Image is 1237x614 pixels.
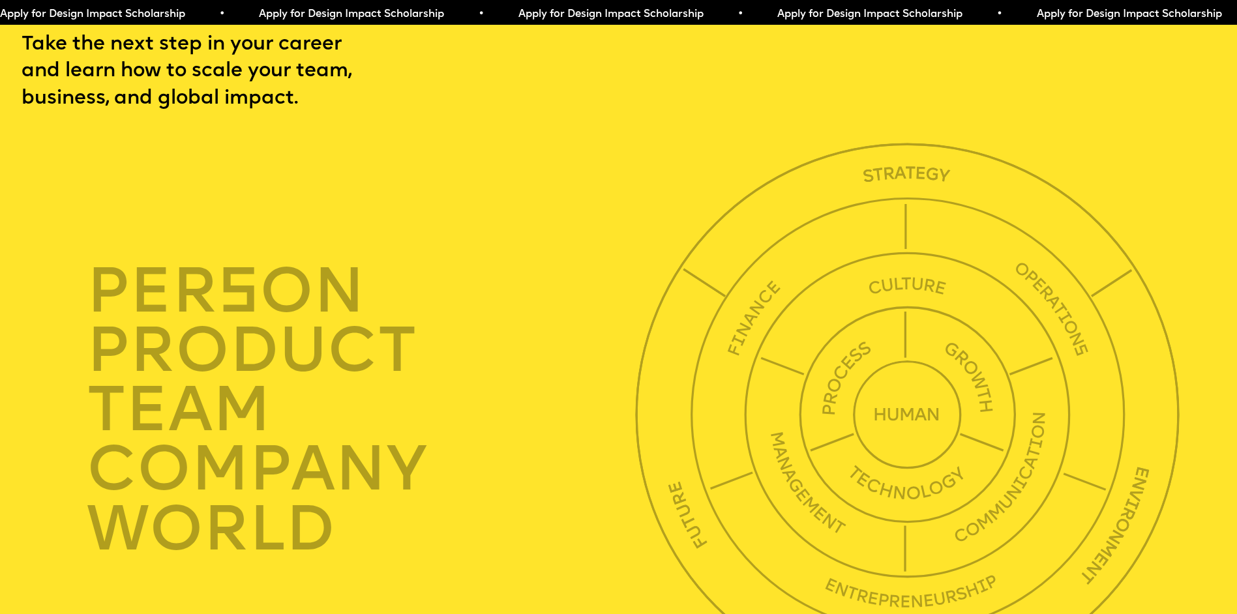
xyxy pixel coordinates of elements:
[22,31,405,113] p: Take the next step in your career and learn how to scale your team, business, and global impact.
[996,9,1002,20] span: •
[87,440,644,499] div: company
[87,262,644,321] div: per on
[219,9,225,20] span: •
[478,9,484,20] span: •
[87,381,644,440] div: TEAM
[218,264,260,327] span: s
[87,321,644,381] div: product
[738,9,743,20] span: •
[87,499,644,559] div: world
